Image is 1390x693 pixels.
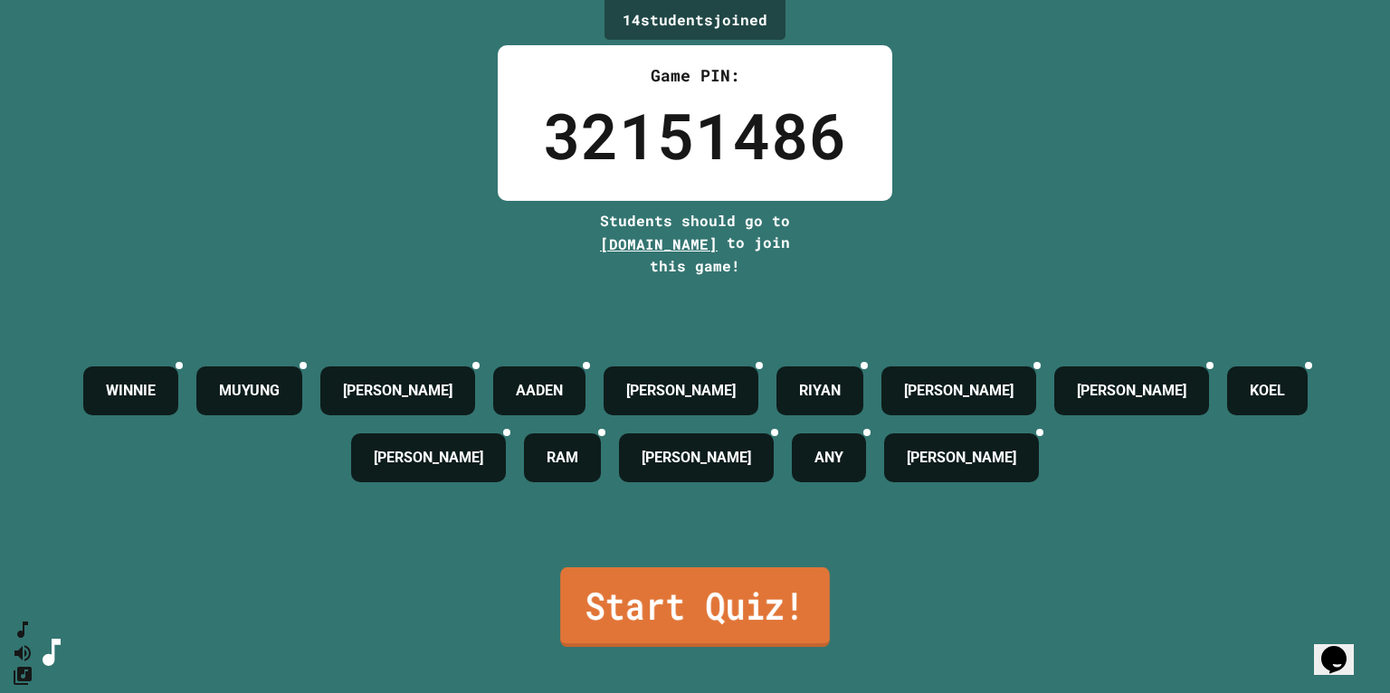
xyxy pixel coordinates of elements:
[516,380,563,402] h4: AADEN
[106,380,156,402] h4: WINNIE
[1314,621,1372,675] iframe: chat widget
[543,88,847,183] div: 32151486
[560,567,830,647] a: Start Quiz!
[543,63,847,88] div: Game PIN:
[600,234,718,253] span: [DOMAIN_NAME]
[799,380,841,402] h4: RIYAN
[12,664,33,687] button: Change Music
[1250,380,1285,402] h4: KOEL
[343,380,452,402] h4: [PERSON_NAME]
[547,447,578,469] h4: RAM
[904,380,1014,402] h4: [PERSON_NAME]
[642,447,751,469] h4: [PERSON_NAME]
[374,447,483,469] h4: [PERSON_NAME]
[907,447,1016,469] h4: [PERSON_NAME]
[626,380,736,402] h4: [PERSON_NAME]
[582,210,808,277] div: Students should go to to join this game!
[219,380,280,402] h4: MUYUNG
[12,641,33,664] button: Mute music
[1077,380,1186,402] h4: [PERSON_NAME]
[814,447,843,469] h4: ANY
[12,619,33,641] button: SpeedDial basic example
